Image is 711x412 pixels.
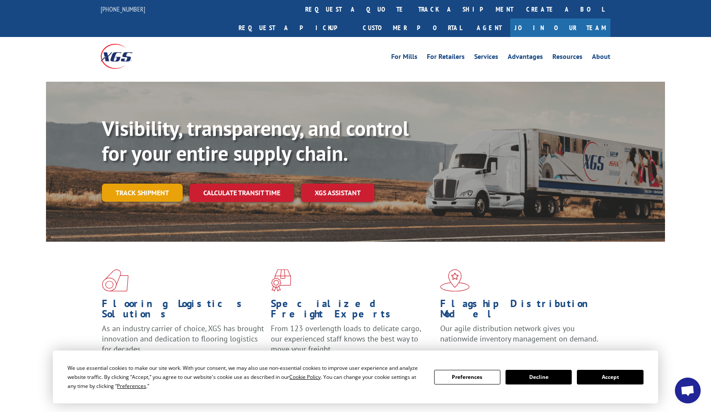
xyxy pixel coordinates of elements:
img: xgs-icon-focused-on-flooring-red [271,269,291,292]
a: For Retailers [427,53,465,63]
h1: Flooring Logistics Solutions [102,298,264,323]
div: We use essential cookies to make our site work. With your consent, we may also use non-essential ... [67,363,423,390]
a: Join Our Team [510,18,610,37]
a: Customer Portal [356,18,468,37]
div: Cookie Consent Prompt [53,351,658,403]
span: Cookie Policy [289,373,321,381]
button: Preferences [434,370,500,384]
img: xgs-icon-total-supply-chain-intelligence-red [102,269,129,292]
a: Track shipment [102,184,183,202]
a: Open chat [675,378,701,403]
a: Services [474,53,498,63]
a: Request a pickup [232,18,356,37]
span: As an industry carrier of choice, XGS has brought innovation and dedication to flooring logistics... [102,323,264,354]
h1: Specialized Freight Experts [271,298,433,323]
a: Resources [552,53,582,63]
span: Preferences [117,382,146,390]
b: Visibility, transparency, and control for your entire supply chain. [102,115,409,166]
p: From 123 overlength loads to delicate cargo, our experienced staff knows the best way to move you... [271,323,433,362]
a: Advantages [508,53,543,63]
span: Our agile distribution network gives you nationwide inventory management on demand. [440,323,598,344]
a: Agent [468,18,510,37]
h1: Flagship Distribution Model [440,298,603,323]
a: XGS ASSISTANT [301,184,374,202]
a: About [592,53,610,63]
button: Decline [506,370,572,384]
a: Calculate transit time [190,184,294,202]
img: xgs-icon-flagship-distribution-model-red [440,269,470,292]
button: Accept [577,370,643,384]
a: For Mills [391,53,417,63]
a: [PHONE_NUMBER] [101,5,145,13]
